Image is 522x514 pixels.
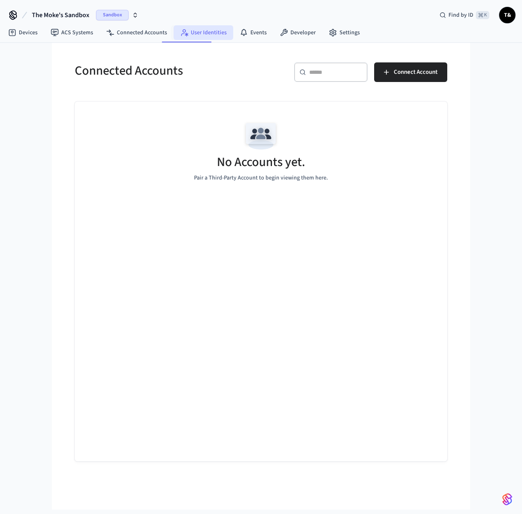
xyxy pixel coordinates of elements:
[374,62,447,82] button: Connect Account
[500,8,515,22] span: T&
[233,25,273,40] a: Events
[499,7,515,23] button: T&
[96,10,129,20] span: Sandbox
[32,10,89,20] span: The Moke's Sandbox
[322,25,366,40] a: Settings
[243,118,279,155] img: Team Empty State
[433,8,496,22] div: Find by ID⌘ K
[476,11,489,19] span: ⌘ K
[217,154,305,171] h5: No Accounts yet.
[75,62,256,79] h5: Connected Accounts
[100,25,174,40] a: Connected Accounts
[273,25,322,40] a: Developer
[394,67,437,78] span: Connect Account
[194,174,328,182] p: Pair a Third-Party Account to begin viewing them here.
[448,11,473,19] span: Find by ID
[174,25,233,40] a: User Identities
[502,493,512,506] img: SeamLogoGradient.69752ec5.svg
[44,25,100,40] a: ACS Systems
[2,25,44,40] a: Devices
